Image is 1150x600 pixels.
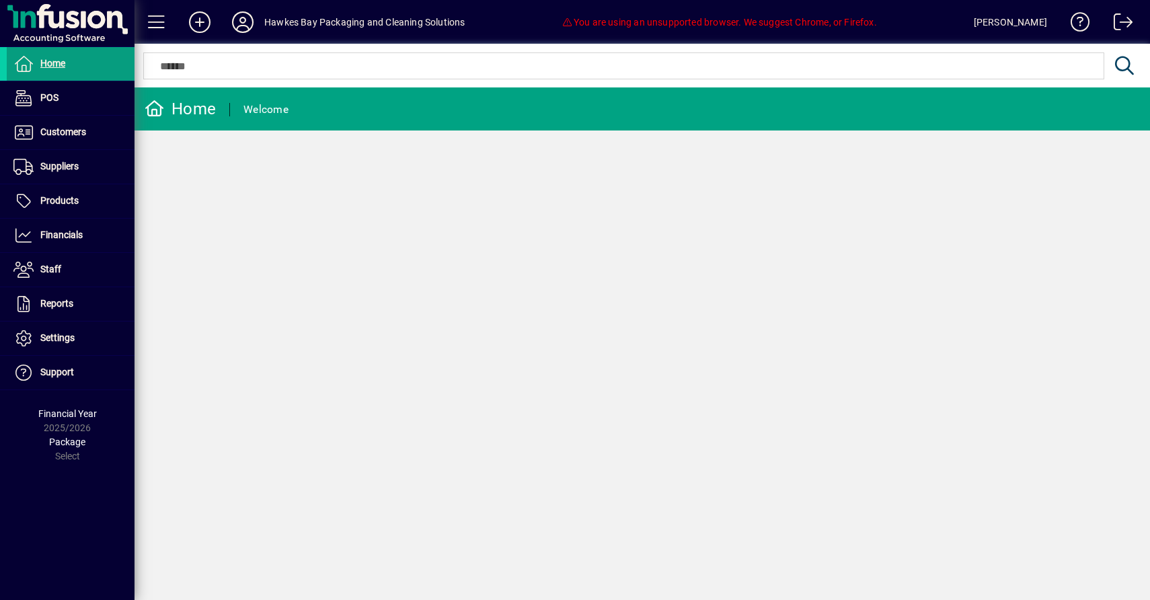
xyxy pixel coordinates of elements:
[974,11,1047,33] div: [PERSON_NAME]
[40,195,79,206] span: Products
[40,332,75,343] span: Settings
[38,408,97,419] span: Financial Year
[40,126,86,137] span: Customers
[7,184,135,218] a: Products
[40,58,65,69] span: Home
[145,98,216,120] div: Home
[7,116,135,149] a: Customers
[40,229,83,240] span: Financials
[49,437,85,447] span: Package
[7,322,135,355] a: Settings
[7,219,135,252] a: Financials
[221,10,264,34] button: Profile
[7,287,135,321] a: Reports
[40,264,61,274] span: Staff
[1104,3,1133,46] a: Logout
[562,17,876,28] span: You are using an unsupported browser. We suggest Chrome, or Firefox.
[7,356,135,389] a: Support
[40,161,79,172] span: Suppliers
[178,10,221,34] button: Add
[1061,3,1090,46] a: Knowledge Base
[7,150,135,184] a: Suppliers
[264,11,465,33] div: Hawkes Bay Packaging and Cleaning Solutions
[40,298,73,309] span: Reports
[7,253,135,287] a: Staff
[243,99,289,120] div: Welcome
[40,367,74,377] span: Support
[7,81,135,115] a: POS
[40,92,59,103] span: POS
